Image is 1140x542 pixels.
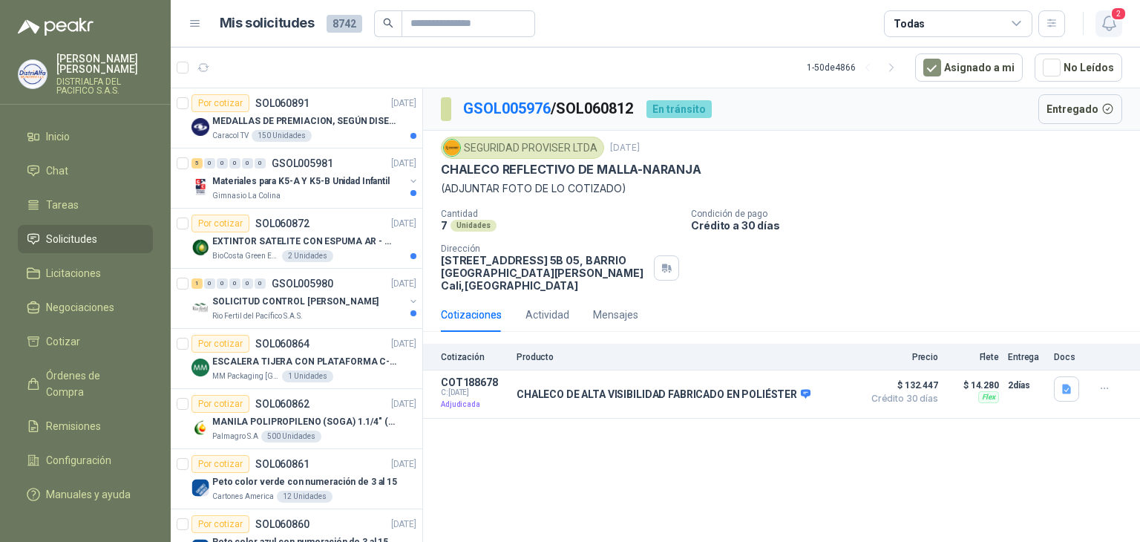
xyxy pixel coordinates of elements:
div: 0 [217,158,228,169]
div: 0 [242,278,253,289]
p: MEDALLAS DE PREMIACION, SEGÚN DISEÑO ADJUNTO(ADJUNTAR COTIZACION EN SU FORMATO [212,114,397,128]
div: 0 [255,158,266,169]
div: Actividad [525,307,569,323]
div: SEGURIDAD PROVISER LTDA [441,137,604,159]
div: Mensajes [593,307,638,323]
p: [DATE] [610,141,640,155]
p: MANILA POLIPROPILENO (SOGA) 1.1/4" (32MM) marca tesicol [212,415,397,429]
span: Tareas [46,197,79,213]
span: Inicio [46,128,70,145]
p: SOL060861 [255,459,309,469]
p: CHALECO DE ALTA VISIBILIDAD FABRICADO EN POLIÉSTER [517,388,810,402]
a: 5 0 0 0 0 0 GSOL005981[DATE] Company LogoMateriales para K5-A Y K5-B Unidad InfantilGimnasio La C... [191,154,419,202]
div: 0 [204,278,215,289]
div: 500 Unidades [261,431,321,443]
div: 0 [204,158,215,169]
p: MM Packaging [GEOGRAPHIC_DATA] [212,370,279,382]
a: Por cotizarSOL060864[DATE] Company LogoESCALERA TIJERA CON PLATAFORMA C-2347-03MM Packaging [GEOG... [171,329,422,389]
div: 1 - 50 de 4866 [807,56,903,79]
div: Cotizaciones [441,307,502,323]
p: [STREET_ADDRESS] 5B 05, BARRIO [GEOGRAPHIC_DATA][PERSON_NAME] Cali , [GEOGRAPHIC_DATA] [441,254,648,292]
span: search [383,18,393,28]
span: 8742 [327,15,362,33]
div: 150 Unidades [252,130,312,142]
div: Por cotizar [191,215,249,232]
div: Flex [978,391,999,403]
p: Cotización [441,352,508,362]
p: Entrega [1008,352,1045,362]
button: Asignado a mi [915,53,1023,82]
p: Docs [1054,352,1084,362]
img: Company Logo [191,419,209,437]
img: Company Logo [191,298,209,316]
p: $ 14.280 [947,376,999,394]
img: Company Logo [191,178,209,196]
div: En tránsito [646,100,712,118]
p: SOL060872 [255,218,309,229]
p: CHALECO REFLECTIVO DE MALLA-NARANJA [441,162,701,177]
a: Cotizar [18,327,153,356]
p: SOLICITUD CONTROL [PERSON_NAME] [212,295,379,309]
p: SOL060860 [255,519,309,529]
span: Chat [46,163,68,179]
img: Company Logo [191,238,209,256]
p: / SOL060812 [463,97,635,120]
a: Configuración [18,446,153,474]
div: 5 [191,158,203,169]
a: Por cotizarSOL060891[DATE] Company LogoMEDALLAS DE PREMIACION, SEGÚN DISEÑO ADJUNTO(ADJUNTAR COTI... [171,88,422,148]
p: [DATE] [391,457,416,471]
p: [DATE] [391,517,416,532]
img: Company Logo [191,359,209,376]
p: Flete [947,352,999,362]
a: Manuales y ayuda [18,480,153,509]
p: Producto [517,352,855,362]
button: No Leídos [1035,53,1122,82]
p: Adjudicada [441,397,508,412]
p: [DATE] [391,337,416,351]
p: 7 [441,219,448,232]
div: Por cotizar [191,455,249,473]
div: 0 [217,278,228,289]
a: Chat [18,157,153,185]
div: 1 [191,278,203,289]
p: GSOL005980 [272,278,333,289]
a: Por cotizarSOL060861[DATE] Company LogoPeto color verde con numeración de 3 al 15Cartones America... [171,449,422,509]
span: Negociaciones [46,299,114,316]
span: Solicitudes [46,231,97,247]
p: 2 días [1008,376,1045,394]
a: Por cotizarSOL060862[DATE] Company LogoMANILA POLIPROPILENO (SOGA) 1.1/4" (32MM) marca tesicolPal... [171,389,422,449]
p: Peto color verde con numeración de 3 al 15 [212,475,397,489]
a: Órdenes de Compra [18,362,153,406]
p: Dirección [441,244,648,254]
p: [DATE] [391,277,416,291]
p: Cartones America [212,491,274,503]
div: 2 Unidades [282,250,333,262]
span: 2 [1110,7,1127,21]
span: Configuración [46,452,111,468]
span: $ 132.447 [864,376,938,394]
span: Crédito 30 días [864,394,938,403]
p: [DATE] [391,157,416,171]
p: Caracol TV [212,130,249,142]
img: Company Logo [444,140,460,156]
div: 0 [229,158,240,169]
span: Remisiones [46,418,101,434]
img: Company Logo [19,60,47,88]
span: Órdenes de Compra [46,368,139,400]
a: Por cotizarSOL060872[DATE] Company LogoEXTINTOR SATELITE CON ESPUMA AR - AFFFBioCosta Green Energ... [171,209,422,269]
p: Cantidad [441,209,679,219]
p: DISTRIALFA DEL PACIFICO S.A.S. [56,77,153,95]
p: [DATE] [391,397,416,411]
span: Licitaciones [46,265,101,281]
button: Entregado [1038,94,1123,124]
p: ESCALERA TIJERA CON PLATAFORMA C-2347-03 [212,355,397,369]
a: Negociaciones [18,293,153,321]
div: 0 [255,278,266,289]
span: Manuales y ayuda [46,486,131,503]
p: Rio Fertil del Pacífico S.A.S. [212,310,303,322]
p: [PERSON_NAME] [PERSON_NAME] [56,53,153,74]
p: Crédito a 30 días [691,219,1134,232]
div: Todas [894,16,925,32]
p: GSOL005981 [272,158,333,169]
div: Por cotizar [191,335,249,353]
